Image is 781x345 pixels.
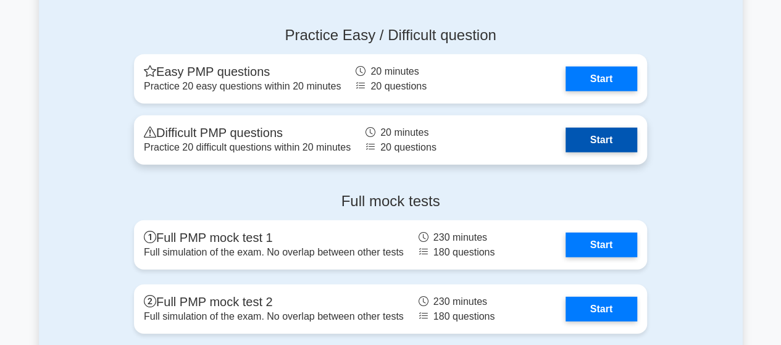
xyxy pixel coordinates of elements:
[134,27,647,44] h4: Practice Easy / Difficult question
[134,193,647,210] h4: Full mock tests
[566,128,637,152] a: Start
[566,297,637,322] a: Start
[566,233,637,257] a: Start
[566,67,637,91] a: Start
